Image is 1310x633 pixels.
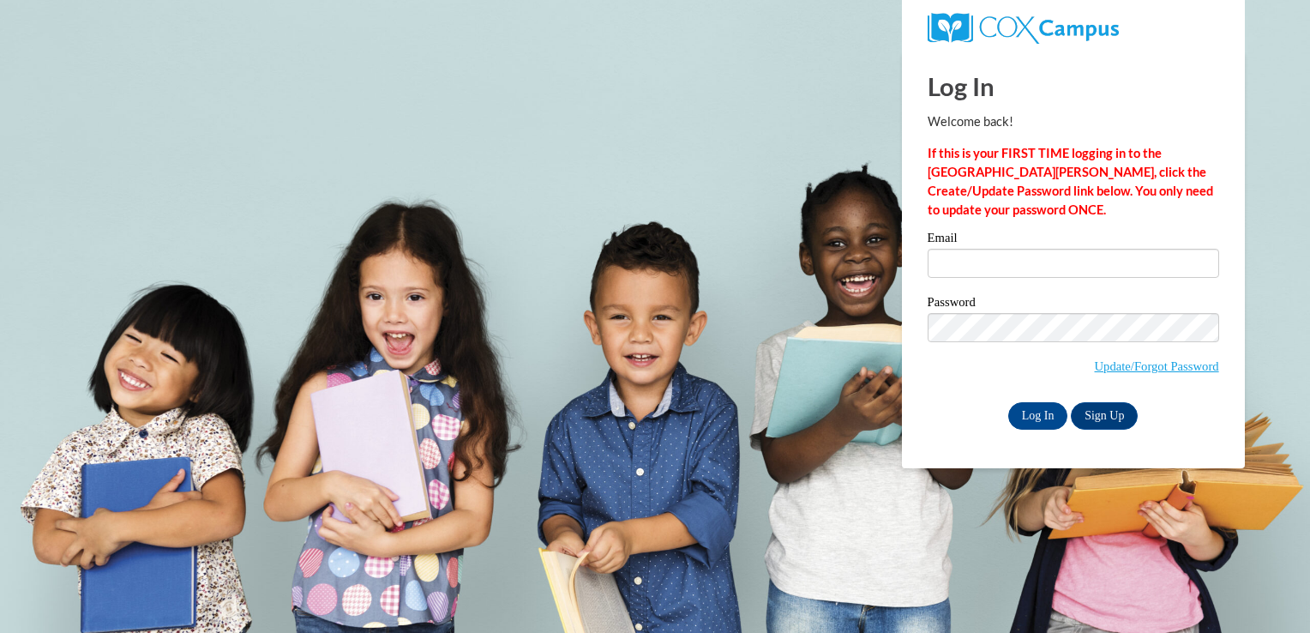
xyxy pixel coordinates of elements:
a: COX Campus [928,20,1119,34]
h1: Log In [928,69,1219,104]
input: Log In [1008,402,1068,430]
p: Welcome back! [928,112,1219,131]
a: Update/Forgot Password [1095,359,1219,373]
label: Email [928,232,1219,249]
a: Sign Up [1071,402,1138,430]
img: COX Campus [928,13,1119,44]
label: Password [928,296,1219,313]
strong: If this is your FIRST TIME logging in to the [GEOGRAPHIC_DATA][PERSON_NAME], click the Create/Upd... [928,146,1213,217]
